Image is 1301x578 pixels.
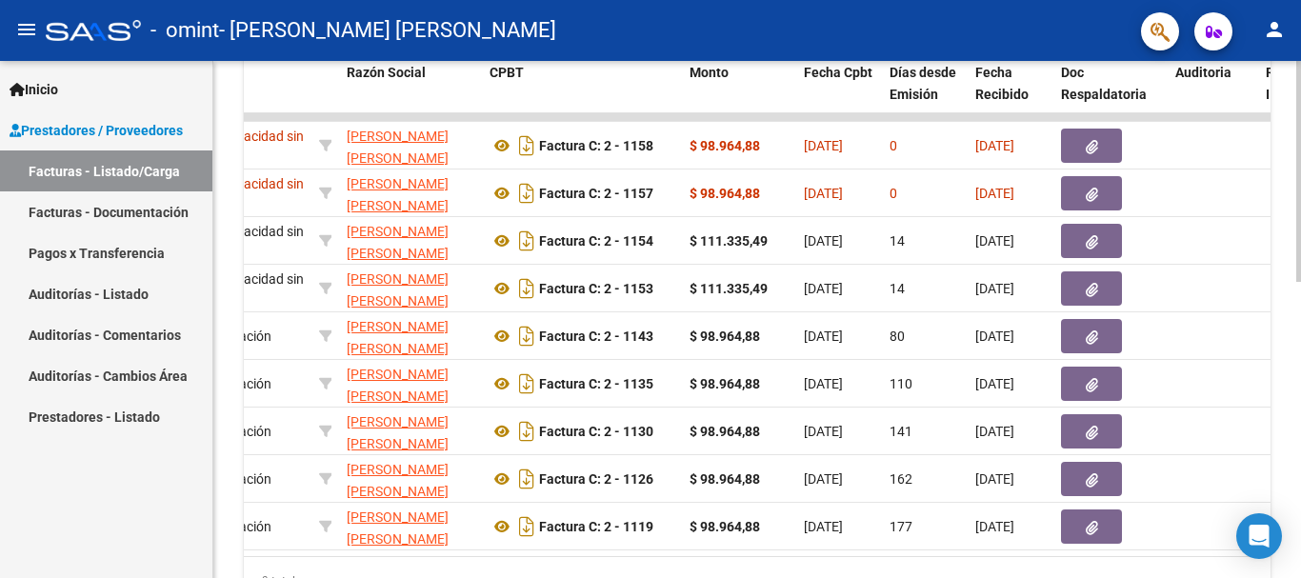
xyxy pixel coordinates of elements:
i: Descargar documento [514,226,539,256]
span: [PERSON_NAME] [PERSON_NAME] [347,129,449,166]
datatable-header-cell: Doc Respaldatoria [1053,52,1168,136]
i: Descargar documento [514,416,539,447]
span: [DATE] [804,186,843,201]
strong: $ 98.964,88 [690,519,760,534]
span: [PERSON_NAME] [PERSON_NAME] [347,367,449,404]
datatable-header-cell: Fecha Recibido [968,52,1053,136]
datatable-header-cell: Monto [682,52,796,136]
i: Descargar documento [514,178,539,209]
span: [PERSON_NAME] [PERSON_NAME] [347,271,449,309]
i: Descargar documento [514,273,539,304]
span: Discapacidad sin recupero [190,224,304,261]
span: Doc Respaldatoria [1061,65,1147,102]
span: 0 [890,186,897,201]
strong: $ 98.964,88 [690,329,760,344]
div: 27265378752 [347,364,474,404]
strong: $ 98.964,88 [690,186,760,201]
mat-icon: person [1263,18,1286,41]
strong: Factura C: 2 - 1126 [539,471,653,487]
span: [DATE] [804,281,843,296]
span: 110 [890,376,912,391]
div: 27265378752 [347,411,474,451]
div: 27265378752 [347,316,474,356]
span: Días desde Emisión [890,65,956,102]
span: [DATE] [975,329,1014,344]
span: 14 [890,281,905,296]
span: [DATE] [975,471,1014,487]
span: [DATE] [804,519,843,534]
strong: $ 98.964,88 [690,376,760,391]
span: 177 [890,519,912,534]
span: [PERSON_NAME] [PERSON_NAME] [347,224,449,261]
mat-icon: menu [15,18,38,41]
span: 141 [890,424,912,439]
strong: Factura C: 2 - 1158 [539,138,653,153]
span: [DATE] [975,281,1014,296]
strong: Factura C: 2 - 1143 [539,329,653,344]
datatable-header-cell: Días desde Emisión [882,52,968,136]
strong: Factura C: 2 - 1119 [539,519,653,534]
span: [DATE] [975,519,1014,534]
span: [DATE] [975,376,1014,391]
span: [DATE] [975,138,1014,153]
span: [DATE] [975,233,1014,249]
div: Open Intercom Messenger [1236,513,1282,559]
span: [PERSON_NAME] [PERSON_NAME] [347,414,449,451]
strong: $ 98.964,88 [690,471,760,487]
div: 27265378752 [347,269,474,309]
span: [DATE] [804,138,843,153]
i: Descargar documento [514,464,539,494]
span: [DATE] [804,233,843,249]
strong: $ 98.964,88 [690,138,760,153]
span: Fecha Recibido [975,65,1029,102]
datatable-header-cell: Fecha Cpbt [796,52,882,136]
datatable-header-cell: Area [183,52,311,136]
span: Discapacidad sin recupero [190,271,304,309]
div: 27265378752 [347,173,474,213]
span: Inicio [10,79,58,100]
div: 27265378752 [347,459,474,499]
strong: Factura C: 2 - 1154 [539,233,653,249]
span: 162 [890,471,912,487]
span: [PERSON_NAME] [PERSON_NAME] [347,462,449,499]
span: [DATE] [804,424,843,439]
span: [PERSON_NAME] [PERSON_NAME] [347,509,449,547]
span: Discapacidad sin recupero [190,129,304,166]
strong: $ 111.335,49 [690,233,768,249]
span: Discapacidad sin recupero [190,176,304,213]
strong: Factura C: 2 - 1153 [539,281,653,296]
span: Razón Social [347,65,426,80]
i: Descargar documento [514,369,539,399]
strong: Factura C: 2 - 1130 [539,424,653,439]
span: Monto [690,65,729,80]
span: Auditoria [1175,65,1231,80]
strong: $ 98.964,88 [690,424,760,439]
i: Descargar documento [514,130,539,161]
i: Descargar documento [514,511,539,542]
datatable-header-cell: CPBT [482,52,682,136]
span: - [PERSON_NAME] [PERSON_NAME] [219,10,556,51]
span: 0 [890,138,897,153]
div: 27265378752 [347,507,474,547]
span: Prestadores / Proveedores [10,120,183,141]
span: [PERSON_NAME] [PERSON_NAME] [347,176,449,213]
span: [DATE] [975,186,1014,201]
div: 27265378752 [347,221,474,261]
span: 14 [890,233,905,249]
span: 80 [890,329,905,344]
span: Fecha Cpbt [804,65,872,80]
span: [PERSON_NAME] [PERSON_NAME] [347,319,449,356]
span: [DATE] [804,376,843,391]
span: - omint [150,10,219,51]
strong: $ 111.335,49 [690,281,768,296]
i: Descargar documento [514,321,539,351]
strong: Factura C: 2 - 1135 [539,376,653,391]
span: CPBT [490,65,524,80]
datatable-header-cell: Auditoria [1168,52,1258,136]
span: [DATE] [804,471,843,487]
div: 27265378752 [347,126,474,166]
span: [DATE] [804,329,843,344]
strong: Factura C: 2 - 1157 [539,186,653,201]
datatable-header-cell: Razón Social [339,52,482,136]
span: [DATE] [975,424,1014,439]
